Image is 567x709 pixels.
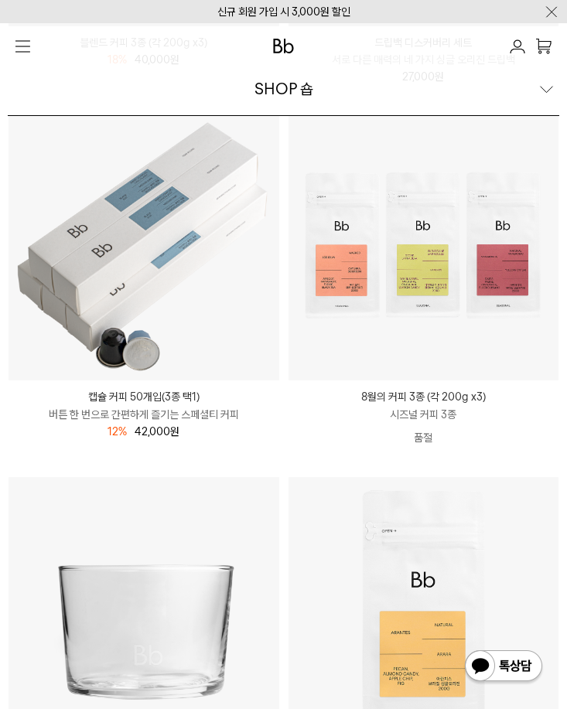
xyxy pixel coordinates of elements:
[273,39,295,53] img: 로고
[9,111,279,381] img: 캡슐 커피 50개입(3종 택1)
[217,5,350,18] a: 신규 회원 가입 시 3,000원 할인
[9,406,279,423] p: 버튼 한 번으로 간편하게 즐기는 스페셜티 커피
[108,423,127,440] div: 12%
[289,406,559,423] p: 시즈널 커피 3종
[170,425,179,438] span: 원
[9,388,279,405] p: 캡슐 커피 50개입(3종 택1)
[135,425,179,438] span: 42,000
[254,78,313,100] div: SHOP 숍
[9,388,279,423] a: 캡슐 커피 50개입(3종 택1) 버튼 한 번으로 간편하게 즐기는 스페셜티 커피
[463,649,544,686] img: 카카오톡 채널 1:1 채팅 버튼
[289,388,559,405] p: 8월의 커피 3종 (각 200g x3)
[289,423,559,452] p: 품절
[289,111,559,381] img: 8월의 커피 3종 (각 200g x3)
[289,388,559,423] a: 8월의 커피 3종 (각 200g x3) 시즈널 커피 3종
